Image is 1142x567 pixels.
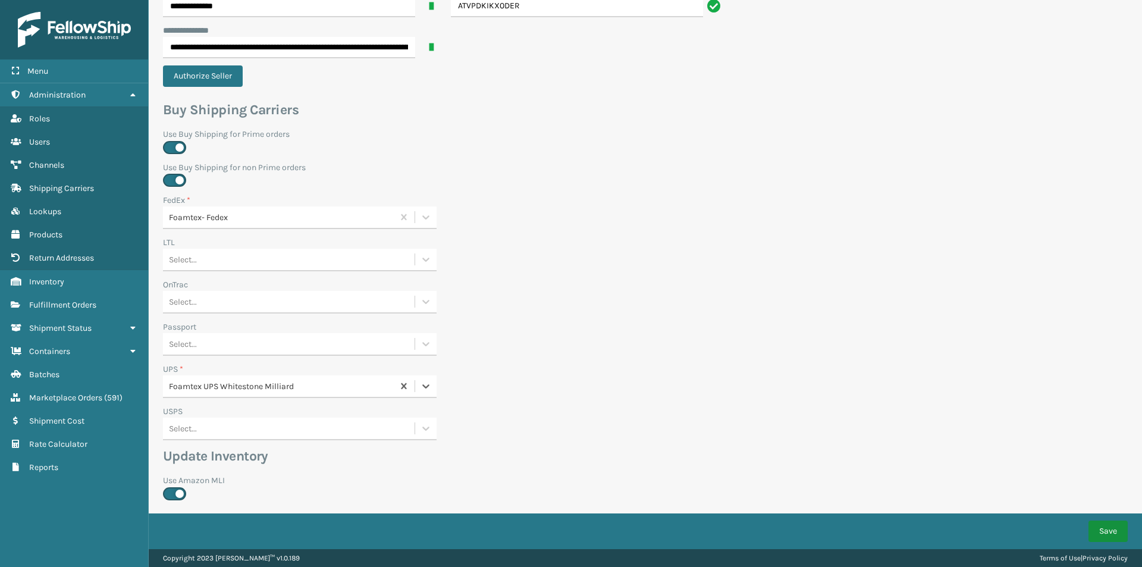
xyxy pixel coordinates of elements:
[163,447,724,465] h3: Update Inventory
[169,211,394,224] div: Foamtex- Fedex
[163,405,183,418] label: USPS
[163,549,300,567] p: Copyright 2023 [PERSON_NAME]™ v 1.0.189
[104,393,123,403] span: ( 591 )
[29,137,50,147] span: Users
[29,346,70,356] span: Containers
[163,194,190,206] label: FedEx
[29,90,86,100] span: Administration
[163,65,243,87] button: Authorize Seller
[1088,521,1128,542] button: Save
[169,338,197,350] div: Select...
[163,474,724,487] label: Use Amazon MLI
[18,12,131,48] img: logo
[163,236,175,249] label: LTL
[29,206,61,217] span: Lookups
[27,66,48,76] span: Menu
[29,300,96,310] span: Fulfillment Orders
[29,416,84,426] span: Shipment Cost
[29,462,58,472] span: Reports
[163,161,724,174] label: Use Buy Shipping for non Prime orders
[29,253,94,263] span: Return Addresses
[29,160,64,170] span: Channels
[1040,554,1081,562] a: Terms of Use
[29,230,62,240] span: Products
[169,253,197,266] div: Select...
[29,277,64,287] span: Inventory
[163,101,724,119] h3: Buy Shipping Carriers
[163,278,188,291] label: OnTrac
[163,71,250,81] a: Authorize Seller
[169,296,197,308] div: Select...
[29,323,92,333] span: Shipment Status
[163,321,196,333] label: Passport
[29,369,59,380] span: Batches
[1040,549,1128,567] div: |
[29,439,87,449] span: Rate Calculator
[1083,554,1128,562] a: Privacy Policy
[163,128,724,140] label: Use Buy Shipping for Prime orders
[163,363,183,375] label: UPS
[29,393,102,403] span: Marketplace Orders
[29,183,94,193] span: Shipping Carriers
[169,380,394,393] div: Foamtex UPS Whitestone Milliard
[29,114,50,124] span: Roles
[169,422,197,435] div: Select...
